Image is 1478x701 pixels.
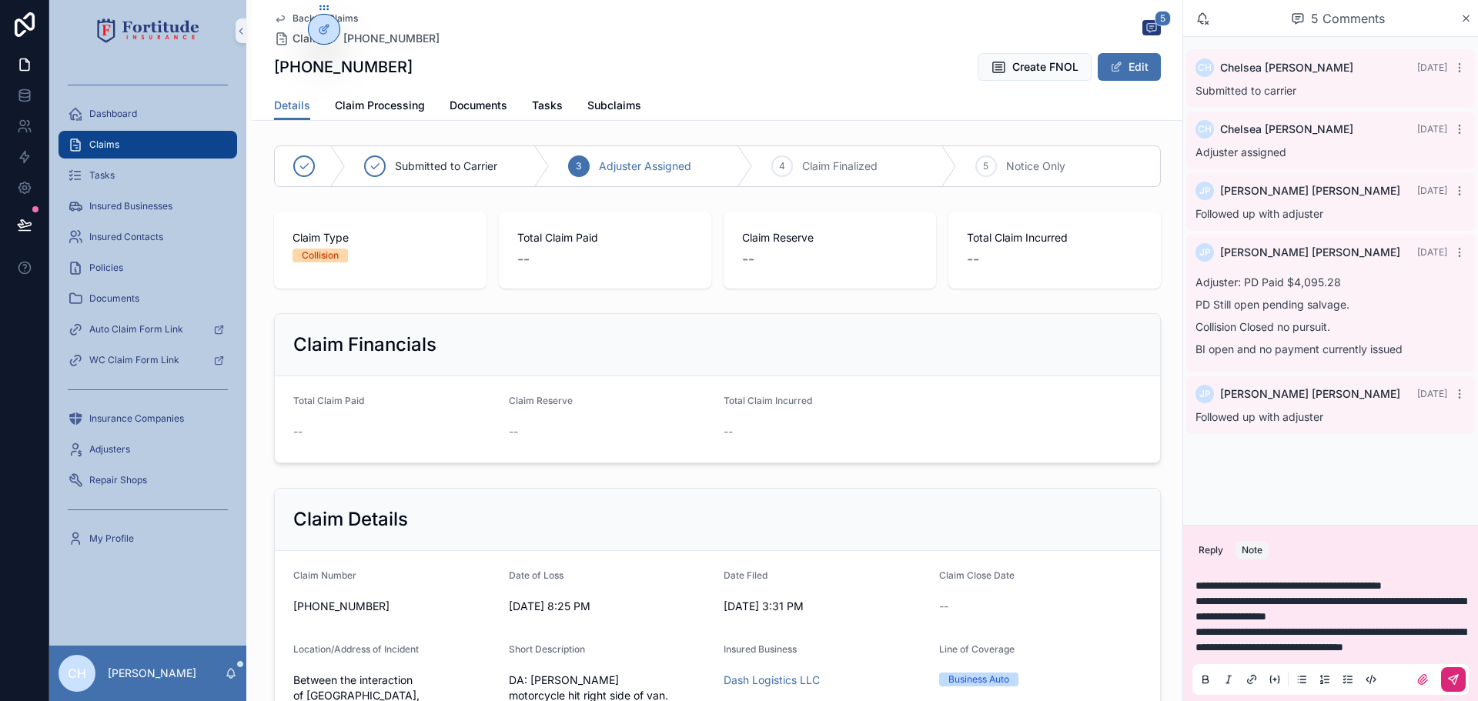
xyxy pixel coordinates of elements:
span: Total Claim Paid [293,395,364,406]
span: -- [724,424,733,439]
button: 5 [1142,20,1161,38]
a: Tasks [59,162,237,189]
span: Policies [89,262,123,274]
span: Claim Finalized [802,159,878,174]
span: [DATE] 8:25 PM [509,599,712,614]
a: Subclaims [587,92,641,122]
a: Repair Shops [59,466,237,494]
span: Total Claim Incurred [724,395,812,406]
span: Total Claim Paid [517,230,693,245]
span: 4 [779,160,785,172]
span: Short Description [509,643,585,655]
span: 5 Comments [1311,9,1385,28]
span: Claim Processing [335,98,425,113]
div: Collision [302,249,339,262]
span: JP [1199,388,1211,400]
a: Claims [274,31,328,46]
span: [DATE] [1417,185,1447,196]
span: 3 [576,160,581,172]
span: [DATE] [1417,62,1447,73]
a: Details [274,92,310,121]
a: Documents [450,92,507,122]
span: Notice Only [1006,159,1065,174]
span: -- [517,249,530,270]
a: Insurance Companies [59,405,237,432]
p: BI open and no payment currently issued [1195,341,1466,357]
span: JP [1199,185,1211,197]
span: Chelsea [PERSON_NAME] [1220,60,1353,75]
span: Date of Loss [509,569,563,581]
span: [PERSON_NAME] [PERSON_NAME] [1220,183,1400,199]
span: Submitted to Carrier [395,159,497,174]
img: App logo [97,18,199,43]
span: Claims [293,31,328,46]
a: Documents [59,285,237,312]
span: Claim Number [293,569,356,581]
span: Create FNOL [1012,59,1078,75]
span: Claim Close Date [939,569,1015,581]
span: -- [293,424,303,439]
button: Note [1236,541,1269,559]
span: Details [274,98,310,113]
span: Adjusters [89,443,130,456]
button: Reply [1192,541,1229,559]
span: [DATE] [1417,388,1447,399]
a: Back to Claims [274,12,358,25]
span: CH [68,664,86,683]
div: Business Auto [948,673,1009,686]
div: Note [1242,544,1262,556]
div: scrollable content [49,62,246,572]
span: Adjuster assigned [1195,145,1286,159]
span: CH [1198,62,1212,74]
span: CH [1198,123,1212,135]
p: PD Still open pending salvage. [1195,296,1466,312]
span: [DATE] [1417,246,1447,258]
p: [PERSON_NAME] [108,666,196,681]
span: Insurance Companies [89,412,184,425]
h1: [PHONE_NUMBER] [274,56,413,78]
a: Dash Logistics LLC [724,673,820,688]
span: Insured Businesses [89,200,172,212]
span: [PHONE_NUMBER] [343,31,440,46]
span: Repair Shops [89,474,147,486]
span: Documents [450,98,507,113]
span: Location/Address of Incident [293,643,419,655]
span: Date Filed [724,569,767,581]
span: Back to Claims [293,12,358,25]
span: -- [509,424,518,439]
span: -- [742,249,754,270]
a: Insured Contacts [59,223,237,251]
span: [DATE] 3:31 PM [724,599,927,614]
span: -- [967,249,979,270]
span: -- [939,599,948,614]
span: Claim Reserve [742,230,918,245]
span: [PERSON_NAME] [PERSON_NAME] [1220,386,1400,402]
a: Claims [59,131,237,159]
a: Insured Businesses [59,192,237,220]
span: Tasks [89,169,115,182]
span: Adjuster Assigned [599,159,691,174]
span: [DATE] [1417,123,1447,135]
span: Insured Contacts [89,231,163,243]
span: Chelsea [PERSON_NAME] [1220,122,1353,137]
a: My Profile [59,525,237,552]
span: 5 [1155,11,1171,26]
span: Documents [89,292,139,305]
span: Auto Claim Form Link [89,323,183,335]
h2: Claim Details [293,507,408,532]
a: Dashboard [59,100,237,128]
a: Tasks [532,92,563,122]
span: Tasks [532,98,563,113]
span: Dashboard [89,108,137,120]
span: Insured Business [724,643,797,655]
span: Submitted to carrier [1195,84,1296,97]
span: [PHONE_NUMBER] [293,599,497,614]
h2: Claim Financials [293,332,436,357]
span: [PERSON_NAME] [PERSON_NAME] [1220,245,1400,260]
span: Claim Type [293,230,468,245]
span: My Profile [89,532,134,545]
span: JP [1199,246,1211,259]
p: Collision Closed no pursuit. [1195,319,1466,335]
span: Total Claim Incurred [967,230,1142,245]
